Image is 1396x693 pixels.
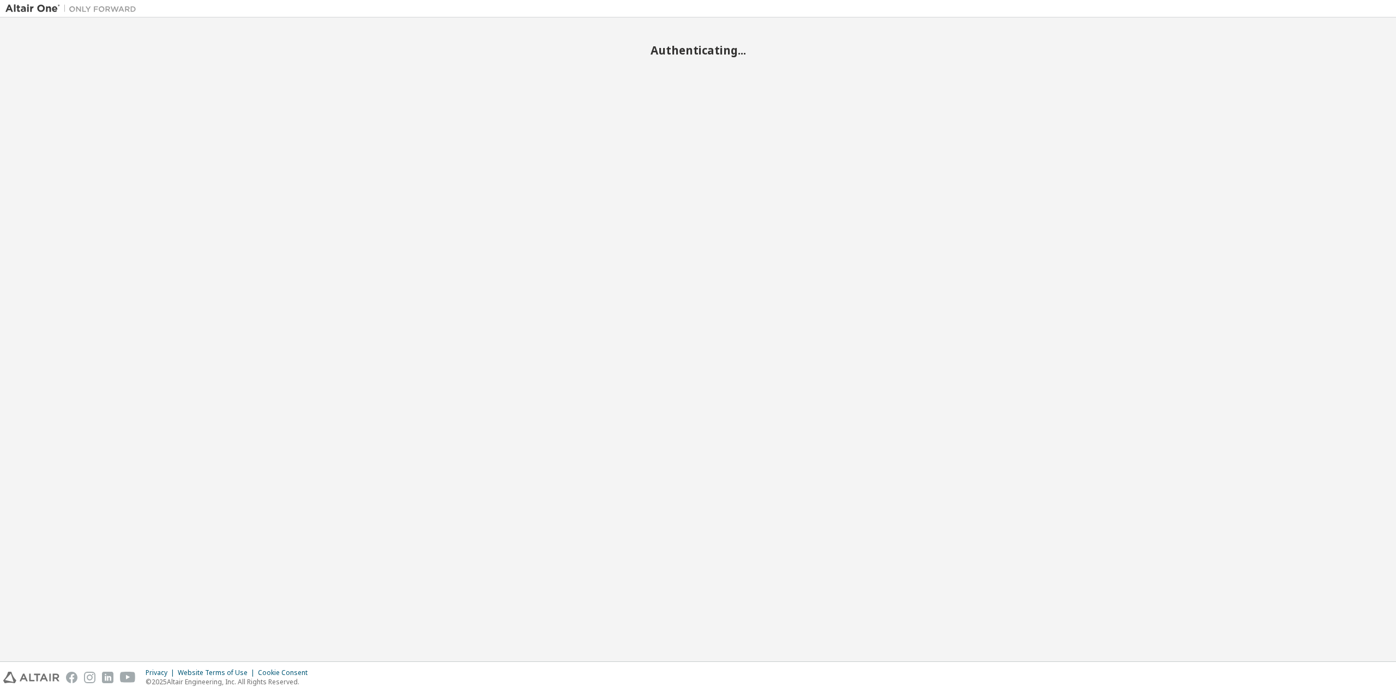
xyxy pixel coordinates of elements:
div: Website Terms of Use [178,668,258,677]
img: instagram.svg [84,672,95,683]
img: facebook.svg [66,672,77,683]
img: altair_logo.svg [3,672,59,683]
h2: Authenticating... [5,43,1391,57]
div: Cookie Consent [258,668,314,677]
p: © 2025 Altair Engineering, Inc. All Rights Reserved. [146,677,314,686]
img: linkedin.svg [102,672,113,683]
div: Privacy [146,668,178,677]
img: youtube.svg [120,672,136,683]
img: Altair One [5,3,142,14]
